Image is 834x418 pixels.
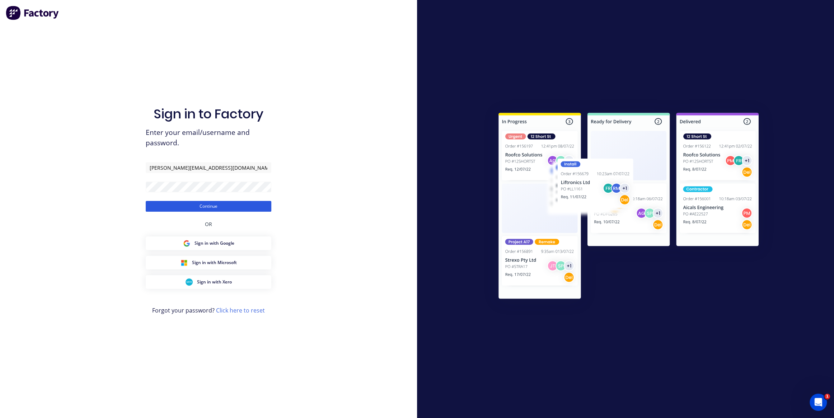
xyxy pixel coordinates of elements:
[146,236,271,250] button: Google Sign inSign in with Google
[205,212,212,236] div: OR
[824,394,830,399] span: 1
[195,240,234,246] span: Sign in with Google
[216,306,265,314] a: Click here to reset
[186,278,193,286] img: Xero Sign in
[146,275,271,289] button: Xero Sign inSign in with Xero
[146,256,271,269] button: Microsoft Sign inSign in with Microsoft
[152,306,265,315] span: Forgot your password?
[197,279,232,285] span: Sign in with Xero
[483,98,774,316] img: Sign in
[146,127,271,148] span: Enter your email/username and password.
[810,394,827,411] iframe: Intercom live chat
[181,259,188,266] img: Microsoft Sign in
[192,259,237,266] span: Sign in with Microsoft
[6,6,60,20] img: Factory
[146,162,271,173] input: Email/Username
[183,240,190,247] img: Google Sign in
[154,106,263,122] h1: Sign in to Factory
[146,201,271,212] button: Continue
